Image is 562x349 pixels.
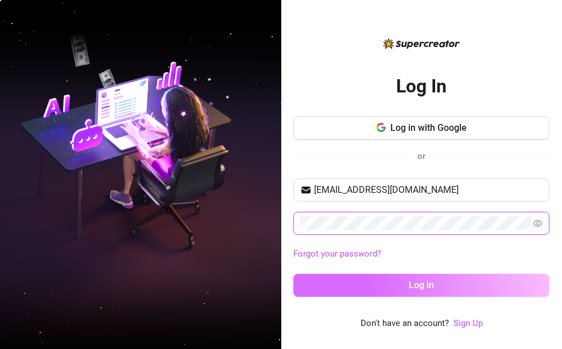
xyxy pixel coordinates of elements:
button: Log in [293,274,549,297]
span: eye [533,219,542,228]
img: logo-BBDzfeDw.svg [383,38,460,49]
a: Forgot your password? [293,249,381,259]
input: Your email [314,183,542,197]
a: Forgot your password? [293,247,549,261]
span: Don't have an account? [361,317,449,331]
span: Log in [409,280,434,290]
h2: Log In [396,75,447,98]
a: Sign Up [454,317,483,331]
button: Log in with Google [293,117,549,139]
span: Log in with Google [390,122,467,133]
span: or [417,151,425,161]
a: Sign Up [454,318,483,328]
